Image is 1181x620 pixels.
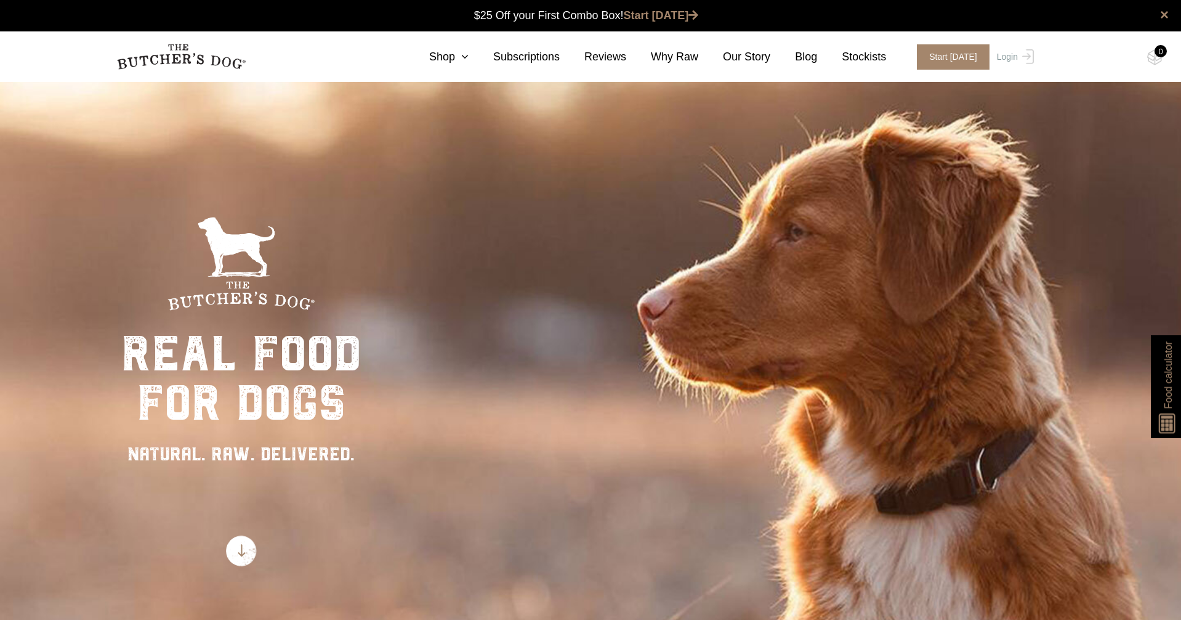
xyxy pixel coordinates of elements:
a: close [1160,7,1169,22]
a: Why Raw [626,49,698,65]
a: Reviews [560,49,626,65]
span: Start [DATE] [917,44,990,70]
span: Food calculator [1161,341,1175,409]
a: Subscriptions [469,49,560,65]
div: real food for dogs [121,329,361,428]
img: TBD_Cart-Empty.png [1147,49,1163,65]
a: Shop [405,49,469,65]
a: Stockists [817,49,886,65]
a: Blog [770,49,817,65]
a: Start [DATE] [905,44,994,70]
a: Login [994,44,1034,70]
a: Our Story [698,49,770,65]
a: Start [DATE] [624,9,699,22]
div: 0 [1155,45,1167,57]
div: NATURAL. RAW. DELIVERED. [121,440,361,468]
